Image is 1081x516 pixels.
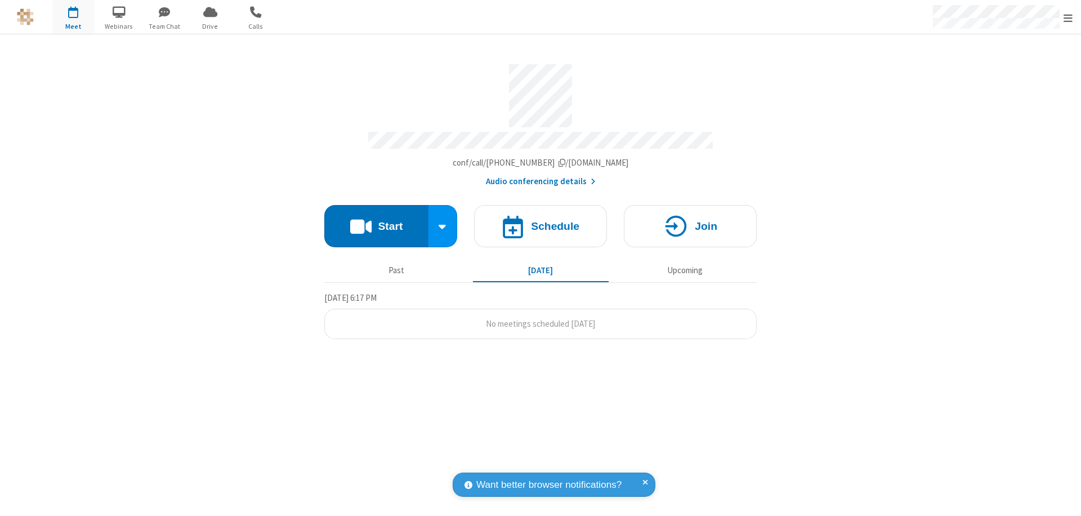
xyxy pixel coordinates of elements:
[52,21,95,32] span: Meet
[453,157,629,170] button: Copy my meeting room linkCopy my meeting room link
[324,205,428,247] button: Start
[473,260,609,281] button: [DATE]
[695,221,717,232] h4: Join
[324,292,377,303] span: [DATE] 6:17 PM
[98,21,140,32] span: Webinars
[531,221,579,232] h4: Schedule
[17,8,34,25] img: QA Selenium DO NOT DELETE OR CHANGE
[474,205,607,247] button: Schedule
[624,205,757,247] button: Join
[486,175,596,188] button: Audio conferencing details
[617,260,753,281] button: Upcoming
[144,21,186,32] span: Team Chat
[235,21,277,32] span: Calls
[378,221,403,232] h4: Start
[324,56,757,188] section: Account details
[329,260,464,281] button: Past
[453,157,629,168] span: Copy my meeting room link
[476,478,622,492] span: Want better browser notifications?
[486,318,595,329] span: No meetings scheduled [DATE]
[189,21,231,32] span: Drive
[428,205,458,247] div: Start conference options
[324,291,757,340] section: Today's Meetings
